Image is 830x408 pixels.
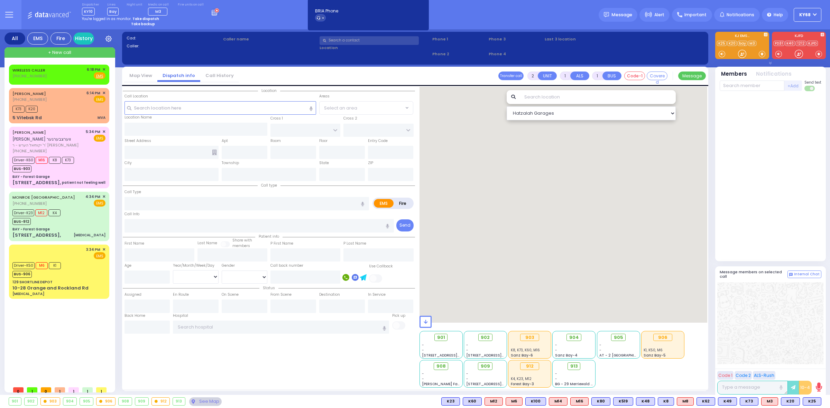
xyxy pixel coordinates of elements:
label: Use Callback [369,264,393,269]
span: [PHONE_NUMBER] [12,201,47,206]
button: ALS-Rush [753,371,775,380]
div: 903 [41,398,60,405]
u: EMS [96,74,103,79]
button: ky68 [794,8,821,22]
button: Covered [647,72,667,80]
span: Phone 4 [489,51,543,57]
label: Fire [393,199,413,208]
label: Areas [319,94,330,99]
label: City [124,160,132,166]
span: [PERSON_NAME] Farm [422,381,463,387]
span: 1 [68,387,79,392]
span: Other building occupants [212,150,217,155]
div: K23 [441,397,460,406]
span: - [555,371,557,376]
div: 909 [135,398,148,405]
span: Status [259,285,278,291]
span: - [422,342,424,348]
label: Location [320,45,430,51]
div: See map [189,397,222,406]
div: M12 [485,397,503,406]
label: Last Name [197,240,217,246]
label: Age [124,263,131,268]
span: Internal Chat [794,272,820,277]
div: [MEDICAL_DATA] [74,233,105,238]
a: K40 [785,41,795,46]
div: 913 [173,398,185,405]
div: 903 [520,334,539,341]
div: K25 [803,397,821,406]
span: K73 [12,106,25,113]
span: EMS [94,252,105,259]
div: 5 Vitebsk Rd [12,114,42,121]
span: BUS-906 [12,271,32,278]
span: ✕ [102,247,105,253]
div: 908 [119,398,132,405]
a: FD31 [774,41,784,46]
span: Help [774,12,783,18]
span: K20 [26,106,38,113]
button: Internal Chat [787,271,821,278]
label: P First Name [270,241,293,246]
div: MVA [98,115,105,120]
div: BLS [463,397,482,406]
span: K1, K50, M6 [644,348,663,353]
div: [STREET_ADDRESS], [12,179,61,186]
a: bay [738,41,747,46]
div: patient not feeling well [62,180,105,185]
span: Patient info [255,234,283,239]
strong: Take backup [131,21,155,27]
label: Gender [222,263,235,268]
span: BRIA Phone [315,8,338,14]
div: 904 [63,398,77,405]
span: Notifications [727,12,754,18]
a: K25 [717,41,727,46]
label: ZIP [368,160,373,166]
span: Sanz Bay-5 [644,353,666,358]
div: K80 [591,397,610,406]
span: Location [258,88,280,93]
label: Street Address [124,138,151,144]
span: Bay [107,8,119,16]
span: [PHONE_NUMBER] [12,73,47,79]
span: - [466,342,468,348]
span: Important [684,12,707,18]
span: Send text [804,80,821,85]
span: ✕ [102,194,105,200]
div: BLS [803,397,821,406]
span: - [422,376,424,381]
a: M3 [748,41,756,46]
button: Members [721,70,747,78]
label: P Last Name [343,241,366,246]
div: Year/Month/Week/Day [173,263,219,268]
label: Night unit [127,3,142,7]
span: 913 [570,363,578,370]
small: Share with [232,238,252,243]
div: 902 [25,398,38,405]
label: Lines [107,3,119,7]
label: Pick up [392,313,405,319]
label: Township [222,160,239,166]
span: K4, K23, M12 [511,376,532,381]
span: M16 [36,157,48,164]
a: [PERSON_NAME] [12,130,46,135]
input: Search location here [124,101,316,114]
div: 129 SHORTLINE DEPOT [12,279,53,285]
a: Call History [200,72,239,79]
span: Alert [654,12,664,18]
span: M12 [35,209,47,216]
div: K60 [463,397,482,406]
span: Select an area [324,105,357,112]
div: 901 [9,398,21,405]
span: [PERSON_NAME] ווערצבערגער [12,136,71,142]
span: - [555,342,557,348]
span: 905 [614,334,623,341]
label: Cad: [127,35,221,41]
span: K4 [48,209,61,216]
span: - [599,342,601,348]
div: ALS [761,397,778,406]
label: KJ EMS... [715,34,769,39]
a: Map View [124,72,157,79]
button: Send [396,219,414,231]
button: Code 2 [735,371,752,380]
